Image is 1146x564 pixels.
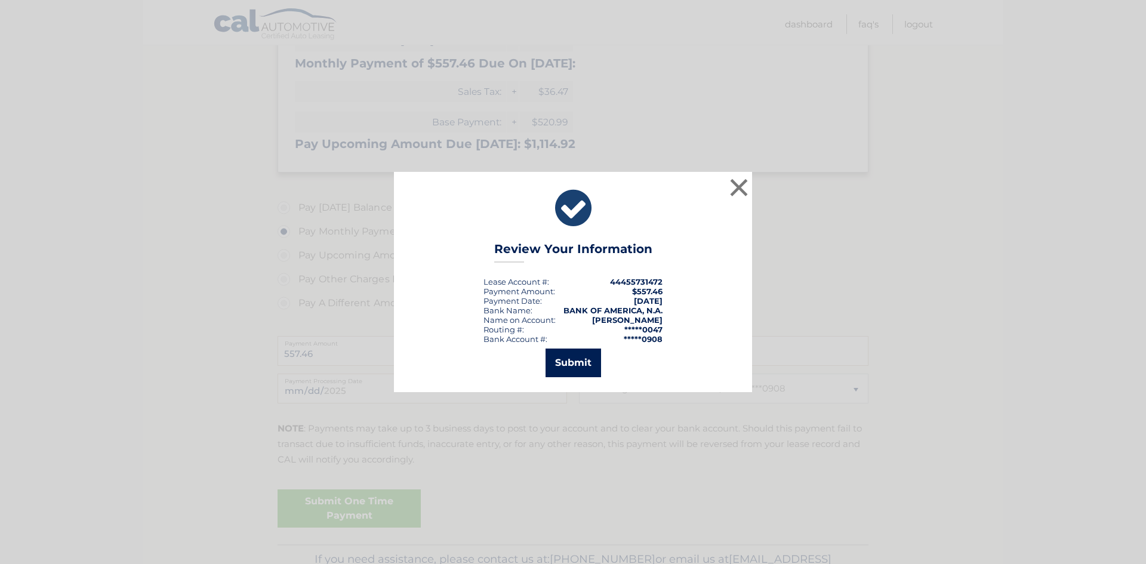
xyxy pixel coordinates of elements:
span: [DATE] [634,296,663,306]
strong: [PERSON_NAME] [592,315,663,325]
div: Routing #: [483,325,524,334]
button: × [727,175,751,199]
div: Bank Name: [483,306,532,315]
span: $557.46 [632,286,663,296]
strong: BANK OF AMERICA, N.A. [563,306,663,315]
div: Lease Account #: [483,277,549,286]
strong: 44455731472 [610,277,663,286]
button: Submit [546,349,601,377]
div: : [483,296,542,306]
h3: Review Your Information [494,242,652,263]
span: Payment Date [483,296,540,306]
div: Name on Account: [483,315,556,325]
div: Bank Account #: [483,334,547,344]
div: Payment Amount: [483,286,555,296]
